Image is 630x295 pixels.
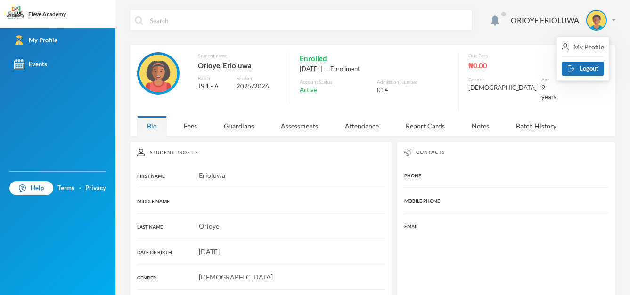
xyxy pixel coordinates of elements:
img: logo [5,5,24,24]
div: Age [541,76,556,83]
span: Orioye [199,222,219,230]
img: STUDENT [587,11,606,30]
div: [DEMOGRAPHIC_DATA] [468,83,537,93]
a: Terms [57,183,74,193]
span: MOBILE PHONE [404,198,440,204]
div: Fees [174,116,207,136]
div: Report Cards [396,116,455,136]
div: Assessments [271,116,328,136]
div: · [79,183,81,193]
div: Account Status [300,79,372,86]
span: Enrolled [300,52,327,64]
div: Guardians [214,116,264,136]
div: Notes [462,116,499,136]
img: STUDENT [139,55,177,92]
div: My Profile [14,35,57,45]
div: Orioye, Erioluwa [198,59,280,72]
span: PHONE [404,173,421,178]
div: Batch History [506,116,566,136]
div: Due Fees [468,52,556,59]
div: Eleve Academy [28,10,66,18]
div: 2025/2026 [237,82,280,91]
div: Contacts [404,149,608,156]
div: ₦0.00 [468,59,556,72]
div: 9 years [541,83,556,102]
div: Session [237,75,280,82]
div: Gender [468,76,537,83]
span: MIDDLE NAME [137,199,170,204]
input: Search [149,10,467,31]
span: EMAIL [404,223,418,229]
a: Help [9,181,53,195]
span: Erioluwa [199,171,225,179]
div: Student name [198,52,280,59]
div: My Profile [562,42,604,52]
span: Active [300,86,317,95]
div: ORIOYE ERIOLUWA [511,15,579,26]
div: 014 [377,86,449,95]
div: Admission Number [377,79,449,86]
div: Events [14,59,47,69]
div: JS 1 - A [198,82,230,91]
div: Attendance [335,116,389,136]
img: search [135,16,143,25]
div: Batch [198,75,230,82]
div: Student Profile [137,149,385,156]
div: [DATE] | -- Enrollment [300,64,449,74]
span: [DEMOGRAPHIC_DATA] [199,273,273,281]
button: Logout [562,62,604,76]
span: [DATE] [199,247,220,255]
a: Privacy [85,183,106,193]
div: Bio [137,116,167,136]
